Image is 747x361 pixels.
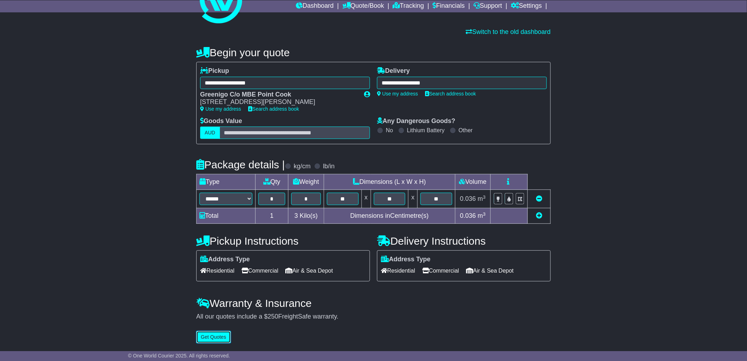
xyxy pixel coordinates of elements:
[483,194,486,200] sup: 3
[466,265,514,276] span: Air & Sea Depot
[511,0,542,12] a: Settings
[200,106,241,112] a: Use my address
[256,174,288,190] td: Qty
[483,211,486,217] sup: 3
[408,190,418,208] td: x
[393,0,424,12] a: Tracking
[381,256,431,263] label: Address Type
[381,265,415,276] span: Residential
[425,91,476,97] a: Search address book
[286,265,333,276] span: Air & Sea Depot
[241,265,278,276] span: Commercial
[324,174,455,190] td: Dimensions (L x W x H)
[288,174,324,190] td: Weight
[386,127,393,134] label: No
[200,91,357,99] div: Greenigo C/o MBE Point Cook
[377,91,418,97] a: Use my address
[460,195,476,202] span: 0.036
[268,313,278,320] span: 250
[200,265,234,276] span: Residential
[407,127,445,134] label: Lithium Battery
[466,28,551,35] a: Switch to the old dashboard
[377,235,551,247] h4: Delivery Instructions
[196,331,231,343] button: Get Quotes
[294,212,298,219] span: 3
[422,265,459,276] span: Commercial
[478,195,486,202] span: m
[256,208,288,224] td: 1
[196,235,370,247] h4: Pickup Instructions
[197,174,256,190] td: Type
[296,0,334,12] a: Dashboard
[459,127,473,134] label: Other
[323,163,335,170] label: lb/in
[248,106,299,112] a: Search address book
[288,208,324,224] td: Kilo(s)
[536,212,542,219] a: Add new item
[200,127,220,139] label: AUD
[377,67,410,75] label: Delivery
[294,163,311,170] label: kg/cm
[196,297,551,309] h4: Warranty & Insurance
[324,208,455,224] td: Dimensions in Centimetre(s)
[377,117,455,125] label: Any Dangerous Goods?
[361,190,371,208] td: x
[460,212,476,219] span: 0.036
[342,0,384,12] a: Quote/Book
[197,208,256,224] td: Total
[433,0,465,12] a: Financials
[196,159,285,170] h4: Package details |
[196,313,551,321] div: All our quotes include a $ FreightSafe warranty.
[455,174,490,190] td: Volume
[200,67,229,75] label: Pickup
[200,256,250,263] label: Address Type
[200,98,357,106] div: [STREET_ADDRESS][PERSON_NAME]
[474,0,502,12] a: Support
[196,47,551,58] h4: Begin your quote
[478,212,486,219] span: m
[536,195,542,202] a: Remove this item
[200,117,242,125] label: Goods Value
[128,353,230,359] span: © One World Courier 2025. All rights reserved.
